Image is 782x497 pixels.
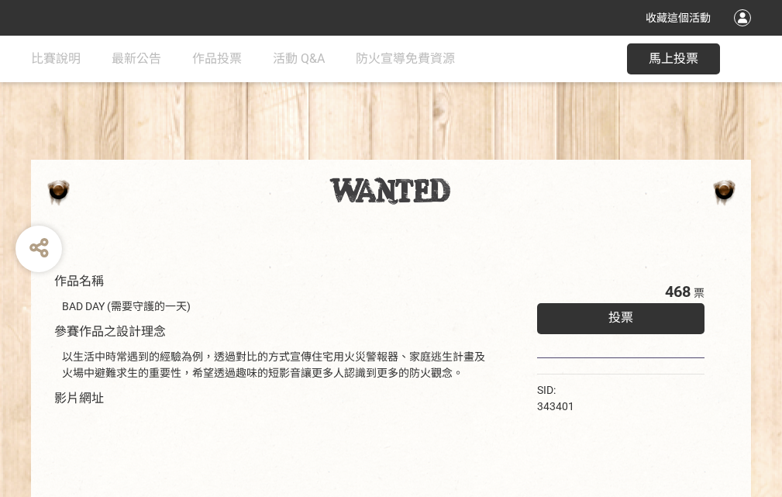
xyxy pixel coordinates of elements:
span: 比賽說明 [31,51,81,66]
div: BAD DAY (需要守護的一天) [62,299,491,315]
span: 影片網址 [54,391,104,406]
iframe: Facebook Share [578,382,656,398]
span: 收藏這個活動 [646,12,711,24]
span: 作品投票 [192,51,242,66]
a: 活動 Q&A [273,36,325,82]
span: SID: 343401 [537,384,574,412]
span: 投票 [608,310,633,325]
a: 最新公告 [112,36,161,82]
span: 參賽作品之設計理念 [54,324,166,339]
span: 馬上投票 [649,51,698,66]
div: 以生活中時常遇到的經驗為例，透過對比的方式宣傳住宅用火災警報器、家庭逃生計畫及火場中避難求生的重要性，希望透過趣味的短影音讓更多人認識到更多的防火觀念。 [62,349,491,381]
span: 468 [665,282,691,301]
span: 最新公告 [112,51,161,66]
button: 馬上投票 [627,43,720,74]
a: 作品投票 [192,36,242,82]
span: 活動 Q&A [273,51,325,66]
span: 防火宣導免費資源 [356,51,455,66]
a: 防火宣導免費資源 [356,36,455,82]
a: 比賽說明 [31,36,81,82]
span: 作品名稱 [54,274,104,288]
span: 票 [694,287,704,299]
